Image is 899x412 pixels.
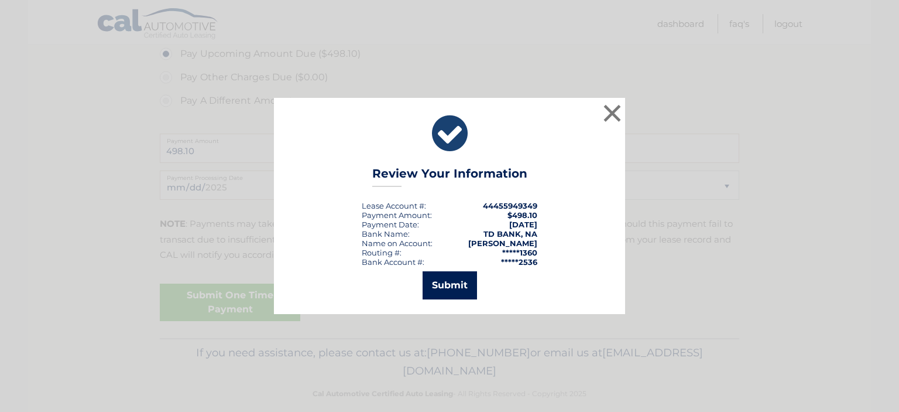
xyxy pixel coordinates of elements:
[483,229,537,239] strong: TD BANK, NA
[362,220,417,229] span: Payment Date
[509,220,537,229] span: [DATE]
[423,271,477,299] button: Submit
[362,239,433,248] div: Name on Account:
[468,239,537,248] strong: [PERSON_NAME]
[362,220,419,229] div: :
[362,229,410,239] div: Bank Name:
[362,210,432,220] div: Payment Amount:
[483,201,537,210] strong: 44455949349
[362,257,424,267] div: Bank Account #:
[601,101,624,125] button: ×
[362,201,426,210] div: Lease Account #:
[372,166,527,187] h3: Review Your Information
[507,210,537,220] span: $498.10
[362,248,402,257] div: Routing #:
